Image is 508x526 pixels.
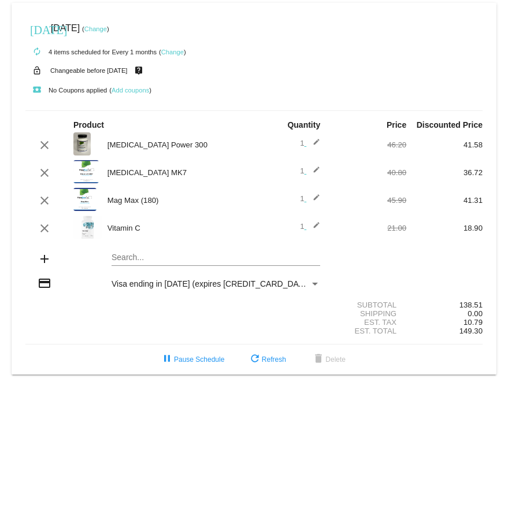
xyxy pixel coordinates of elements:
[50,67,128,74] small: Changeable before [DATE]
[330,196,406,205] div: 45.90
[406,301,483,309] div: 138.51
[73,132,91,155] img: CoQ10-Power-300-label-scaled.jpg
[468,309,483,318] span: 0.00
[417,120,483,129] strong: Discounted Price
[73,188,97,211] img: Mag-Max-180-label.png
[102,224,254,232] div: Vitamin C
[132,63,146,78] mat-icon: live_help
[112,279,320,288] mat-select: Payment Method
[38,138,51,152] mat-icon: clear
[330,301,406,309] div: Subtotal
[30,22,44,36] mat-icon: [DATE]
[287,120,320,129] strong: Quantity
[160,353,174,366] mat-icon: pause
[109,87,151,94] small: ( )
[306,138,320,152] mat-icon: edit
[73,160,98,183] img: Vitamin-K-MK7-label.png
[248,355,286,364] span: Refresh
[312,353,325,366] mat-icon: delete
[300,222,320,231] span: 1
[300,194,320,203] span: 1
[30,83,44,97] mat-icon: local_play
[38,194,51,208] mat-icon: clear
[151,349,233,370] button: Pause Schedule
[161,49,184,55] a: Change
[300,139,320,147] span: 1
[330,309,406,318] div: Shipping
[82,25,109,32] small: ( )
[406,224,483,232] div: 18.90
[406,140,483,149] div: 41.58
[387,120,406,129] strong: Price
[306,221,320,235] mat-icon: edit
[406,196,483,205] div: 41.31
[38,166,51,180] mat-icon: clear
[330,140,406,149] div: 46.20
[38,252,51,266] mat-icon: add
[112,87,149,94] a: Add coupons
[312,355,346,364] span: Delete
[102,196,254,205] div: Mag Max (180)
[306,166,320,180] mat-icon: edit
[463,318,483,327] span: 10.79
[330,327,406,335] div: Est. Total
[160,355,224,364] span: Pause Schedule
[112,279,313,288] span: Visa ending in [DATE] (expires [CREDIT_CARD_DATA])
[330,168,406,177] div: 40.80
[30,45,44,59] mat-icon: autorenew
[330,224,406,232] div: 21.00
[406,168,483,177] div: 36.72
[73,120,104,129] strong: Product
[306,194,320,208] mat-icon: edit
[84,25,107,32] a: Change
[330,318,406,327] div: Est. Tax
[102,140,254,149] div: [MEDICAL_DATA] Power 300
[25,87,107,94] small: No Coupons applied
[300,166,320,175] span: 1
[102,168,254,177] div: [MEDICAL_DATA] MK7
[73,216,102,239] img: Vitamin-C-new-label.png
[38,276,51,290] mat-icon: credit_card
[248,353,262,366] mat-icon: refresh
[112,253,320,262] input: Search...
[239,349,295,370] button: Refresh
[30,63,44,78] mat-icon: lock_open
[25,49,157,55] small: 4 items scheduled for Every 1 months
[302,349,355,370] button: Delete
[159,49,186,55] small: ( )
[459,327,483,335] span: 149.30
[38,221,51,235] mat-icon: clear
